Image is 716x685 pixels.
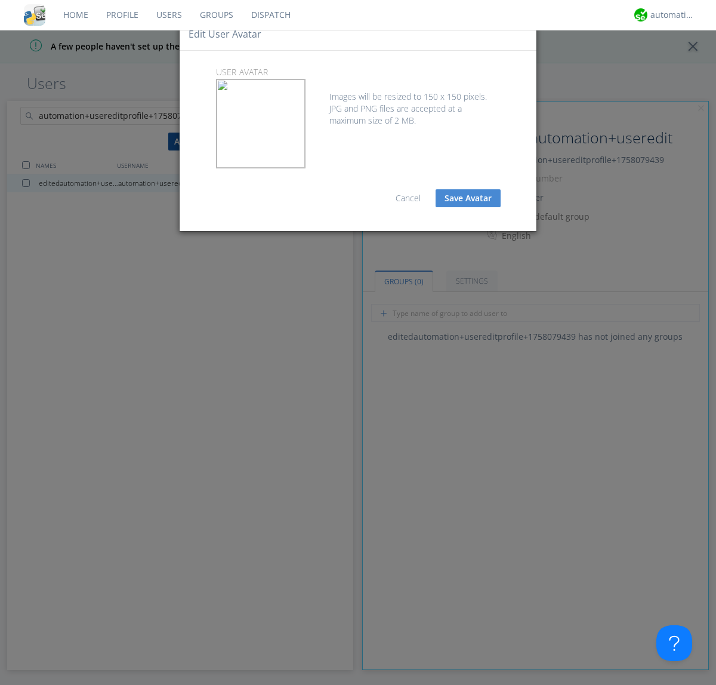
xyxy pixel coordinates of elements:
div: automation+atlas [650,9,695,21]
img: 02b0bfa2-9e0e-4e58-b125-00f63ecc1b18 [217,79,305,168]
img: cddb5a64eb264b2086981ab96f4c1ba7 [24,4,45,26]
button: Save Avatar [436,189,501,207]
a: Cancel [396,192,421,204]
h4: Edit user Avatar [189,27,261,41]
p: user Avatar [207,66,510,79]
img: d2d01cd9b4174d08988066c6d424eccd [634,8,647,21]
div: Images will be resized to 150 x 150 pixels. JPG and PNG files are accepted at a maximum size of 2... [216,79,501,127]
